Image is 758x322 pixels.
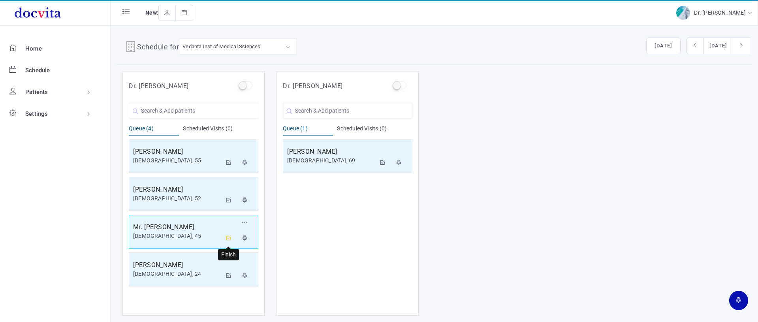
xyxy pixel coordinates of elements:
img: img-2.jpg [676,6,690,20]
div: Scheduled Visits (0) [183,124,258,136]
div: [DEMOGRAPHIC_DATA], 69 [287,156,376,165]
div: Vedanta Inst of Medical Sciences [182,42,260,51]
div: Queue (1) [283,124,333,136]
span: New: [145,9,158,16]
span: Schedule [25,67,50,74]
button: [DATE] [646,38,681,54]
h4: Schedule for [137,41,179,54]
h5: Mr. [PERSON_NAME] [133,222,222,232]
button: [DATE] [703,38,733,54]
h5: Dr. [PERSON_NAME] [283,81,343,91]
span: Settings [25,110,48,117]
div: [DEMOGRAPHIC_DATA], 24 [133,270,222,278]
input: Search & Add patients [129,103,258,119]
div: [DEMOGRAPHIC_DATA], 45 [133,232,222,240]
div: Queue (4) [129,124,179,136]
div: Scheduled Visits (0) [337,124,412,136]
h5: [PERSON_NAME] [287,147,376,156]
input: Search & Add patients [283,103,412,119]
div: [DEMOGRAPHIC_DATA], 52 [133,194,222,203]
h5: Dr. [PERSON_NAME] [129,81,189,91]
span: Home [25,45,42,52]
div: [DEMOGRAPHIC_DATA], 55 [133,156,222,165]
div: Finish [218,249,239,260]
h5: [PERSON_NAME] [133,185,222,194]
span: Dr. [PERSON_NAME] [694,9,747,16]
h5: [PERSON_NAME] [133,260,222,270]
span: Patients [25,89,48,96]
h5: [PERSON_NAME] [133,147,222,156]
